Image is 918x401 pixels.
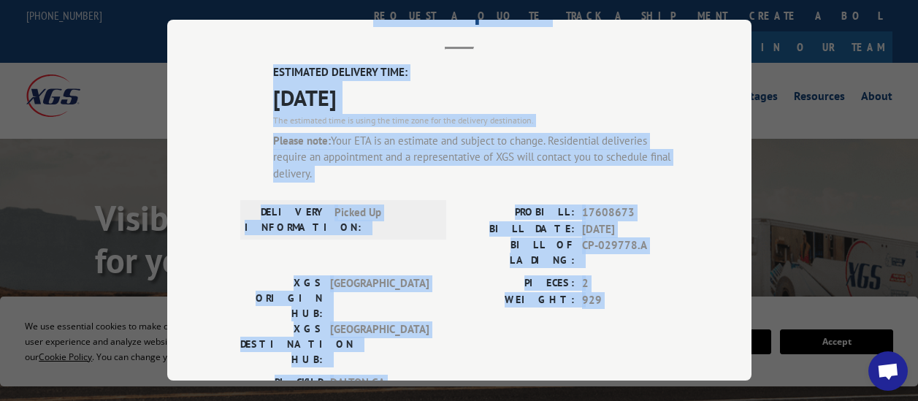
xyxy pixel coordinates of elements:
[334,205,433,236] span: Picked Up
[240,276,323,322] label: XGS ORIGIN HUB:
[582,221,678,238] span: [DATE]
[459,276,575,293] label: PIECES:
[582,205,678,222] span: 17608673
[582,238,678,269] span: CP-029778.A
[459,221,575,238] label: BILL DATE:
[330,322,429,368] span: [GEOGRAPHIC_DATA]
[868,351,908,391] div: Open chat
[240,322,323,368] label: XGS DESTINATION HUB:
[582,276,678,293] span: 2
[273,134,331,148] strong: Please note:
[330,276,429,322] span: [GEOGRAPHIC_DATA]
[245,205,327,236] label: DELIVERY INFORMATION:
[459,205,575,222] label: PROBILL:
[582,292,678,309] span: 929
[273,114,678,127] div: The estimated time is using the time zone for the delivery destination.
[459,238,575,269] label: BILL OF LADING:
[273,81,678,114] span: [DATE]
[459,292,575,309] label: WEIGHT:
[273,133,678,183] div: Your ETA is an estimate and subject to change. Residential deliveries require an appointment and ...
[273,65,678,82] label: ESTIMATED DELIVERY TIME:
